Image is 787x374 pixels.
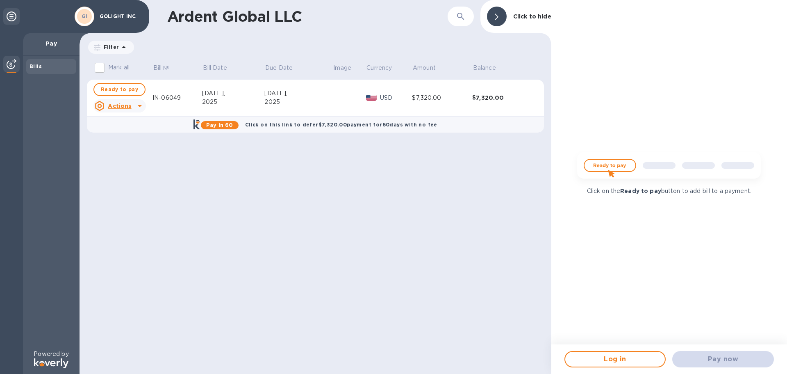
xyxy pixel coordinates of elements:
[264,98,332,106] div: 2025
[202,98,265,106] div: 2025
[203,64,227,72] p: Bill Date
[473,64,496,72] p: Balance
[100,44,119,50] p: Filter
[202,89,265,98] div: [DATE],
[366,95,377,101] img: USD
[100,14,141,19] p: GOLIGHT INC
[108,103,131,109] u: Actions
[206,122,233,128] b: Pay in 60
[564,351,666,367] button: Log in
[152,94,202,102] div: IN-06049
[93,83,146,96] button: Ready to pay
[203,64,238,72] span: Bill Date
[473,64,507,72] span: Balance
[34,350,68,358] p: Powered by
[167,8,448,25] h1: Ardent Global LLC
[472,94,532,102] div: $7,320.00
[572,354,659,364] span: Log in
[108,63,130,72] p: Mark all
[265,64,303,72] span: Due Date
[264,89,332,98] div: [DATE],
[333,64,351,72] p: Image
[153,64,170,72] p: Bill №
[412,94,472,102] div: $7,320.00
[153,64,181,72] span: Bill №
[380,94,412,102] p: USD
[30,63,42,69] b: Bills
[34,358,68,368] img: Logo
[413,64,436,72] p: Amount
[587,187,751,195] p: Click on the button to add bill to a payment.
[413,64,446,72] span: Amount
[366,64,392,72] p: Currency
[620,188,661,194] b: Ready to pay
[82,13,88,19] b: GI
[513,13,551,20] b: Click to hide
[101,85,138,94] span: Ready to pay
[265,64,293,72] p: Due Date
[30,39,73,48] p: Pay
[245,122,437,128] b: Click on this link to defer $7,320.00 payment for 60 days with no fee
